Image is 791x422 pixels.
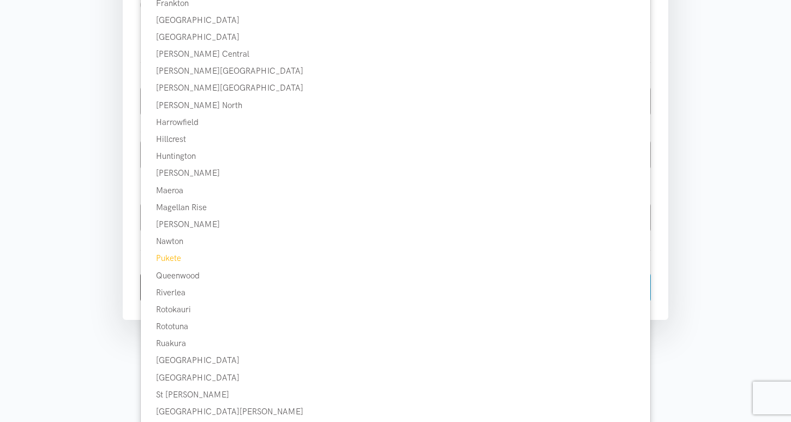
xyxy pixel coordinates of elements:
div: [PERSON_NAME][GEOGRAPHIC_DATA] [141,81,650,94]
div: Magellan Rise [141,201,650,214]
div: [PERSON_NAME] North [141,99,650,112]
div: Harrowfield [141,116,650,129]
div: Nawton [141,235,650,248]
div: Maeroa [141,184,650,197]
div: Huntington [141,150,650,163]
div: [GEOGRAPHIC_DATA][PERSON_NAME] [141,405,650,418]
div: St [PERSON_NAME] [141,388,650,401]
div: [PERSON_NAME][GEOGRAPHIC_DATA] [141,64,650,78]
div: Riverlea [141,286,650,299]
div: [GEOGRAPHIC_DATA] [141,14,650,27]
div: [PERSON_NAME] Central [141,47,650,61]
div: Rotokauri [141,303,650,316]
div: [GEOGRAPHIC_DATA] [141,354,650,367]
div: [GEOGRAPHIC_DATA] [141,31,650,44]
div: Ruakura [141,337,650,350]
div: Hillcrest [141,133,650,146]
div: Rototuna [141,320,650,333]
div: [PERSON_NAME] [141,218,650,231]
div: [GEOGRAPHIC_DATA] [141,371,650,384]
div: Queenwood [141,269,650,282]
div: [PERSON_NAME] [141,167,650,180]
div: Pukete [141,252,650,265]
